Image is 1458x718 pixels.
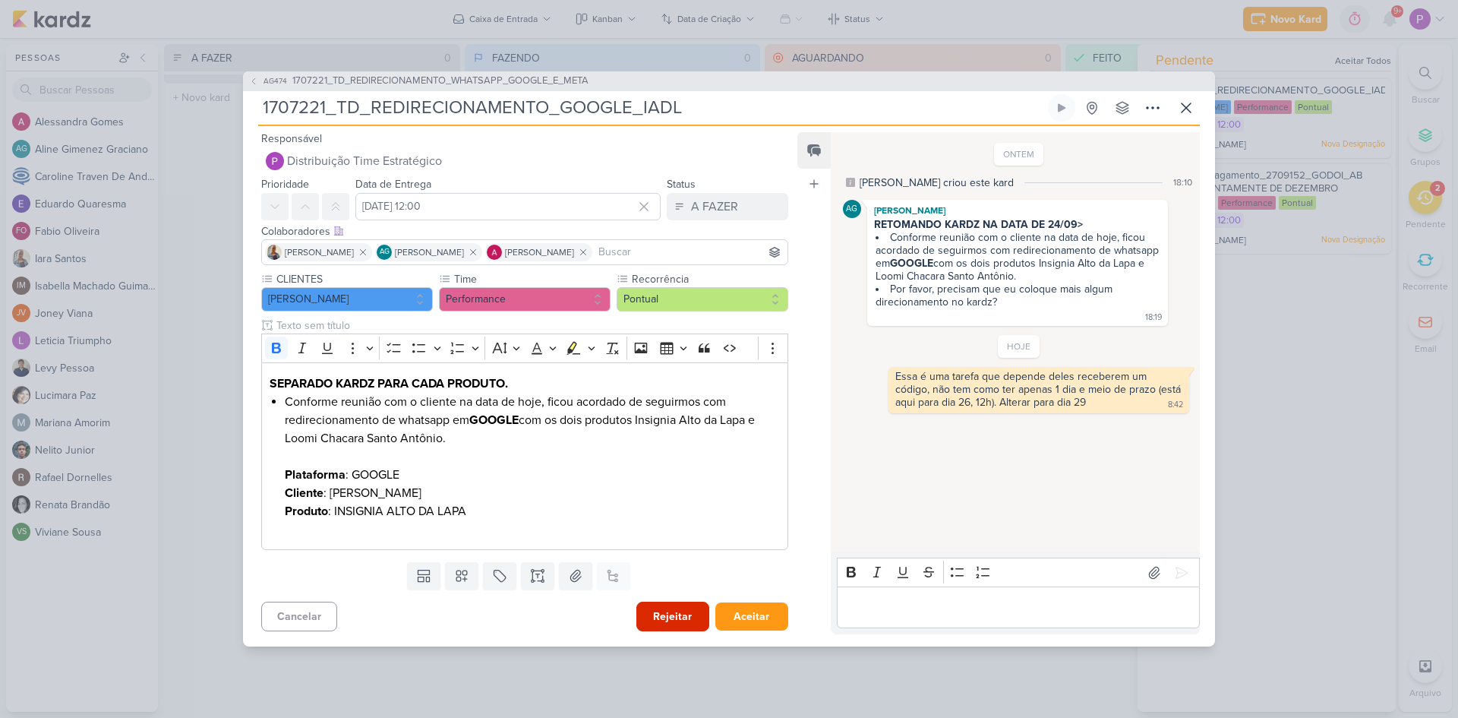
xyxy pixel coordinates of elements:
[275,271,433,287] label: CLIENTES
[667,178,696,191] label: Status
[837,558,1200,587] div: Editor toolbar
[261,602,337,631] button: Cancelar
[355,178,431,191] label: Data de Entrega
[285,486,323,501] strong: Cliente
[715,603,788,631] button: Aceitar
[890,257,933,270] strong: GOOGLE
[261,287,433,312] button: [PERSON_NAME]
[1173,176,1192,189] div: 18:10
[292,74,589,89] span: 1707221_TD_REDIRECIONAMENTO_WHATSAPP_GOOGLE_E_META
[261,178,309,191] label: Prioridade
[261,223,788,239] div: Colaboradores
[469,413,519,428] strong: GOOGLE
[505,245,574,259] span: [PERSON_NAME]
[453,271,611,287] label: Time
[270,376,508,391] strong: SEPARADO KARDZ PARA CADA PRODUTO.
[273,318,788,334] input: Texto sem título
[266,152,284,170] img: Distribuição Time Estratégico
[270,502,780,539] p: : INSIGNIA ALTO DA LAPA
[1056,102,1068,114] div: Ligar relógio
[258,94,1045,122] input: Kard Sem Título
[261,362,788,550] div: Editor editing area: main
[287,152,442,170] span: Distribuição Time Estratégico
[267,245,282,260] img: Iara Santos
[870,203,1165,218] div: [PERSON_NAME]
[846,205,857,214] p: AG
[285,504,328,519] strong: Produto
[837,587,1200,628] div: Editor editing area: main
[377,245,392,260] div: Aline Gimenez Graciano
[261,334,788,363] div: Editor toolbar
[285,245,354,259] span: [PERSON_NAME]
[1145,312,1162,324] div: 18:19
[860,175,1014,191] div: [PERSON_NAME] criou este kard
[691,198,738,216] div: A FAZER
[874,218,1083,231] strong: RETOMANDO KARDZ NA DATA DE 24/09>
[667,193,788,220] button: A FAZER
[270,484,780,502] p: : [PERSON_NAME]
[1168,399,1183,411] div: 8:42
[895,370,1184,409] div: Essa é uma tarefa que depende deles receberem um código, não tem como ter apenas 1 dia e meio de ...
[261,147,788,175] button: Distribuição Time Estratégico
[249,74,589,89] button: AG474 1707221_TD_REDIRECIONAMENTO_WHATSAPP_GOOGLE_E_META
[876,231,1161,283] li: Conforme reunião com o cliente na data de hoje, ficou acordado de seguirmos com redirecionamento ...
[355,193,661,220] input: Select a date
[630,271,788,287] label: Recorrência
[595,243,784,261] input: Buscar
[395,245,464,259] span: [PERSON_NAME]
[843,200,861,218] div: Aline Gimenez Graciano
[261,75,289,87] span: AG474
[617,287,788,312] button: Pontual
[636,602,709,631] button: Rejeitar
[261,132,322,145] label: Responsável
[380,248,390,256] p: AG
[439,287,611,312] button: Performance
[487,245,502,260] img: Alessandra Gomes
[285,467,346,482] strong: Plataforma
[285,393,780,484] li: Conforme reunião com o cliente na data de hoje, ficou acordado de seguirmos com redirecionamento ...
[876,283,1161,308] li: Por favor, precisam que eu coloque mais algum direcionamento no kardz?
